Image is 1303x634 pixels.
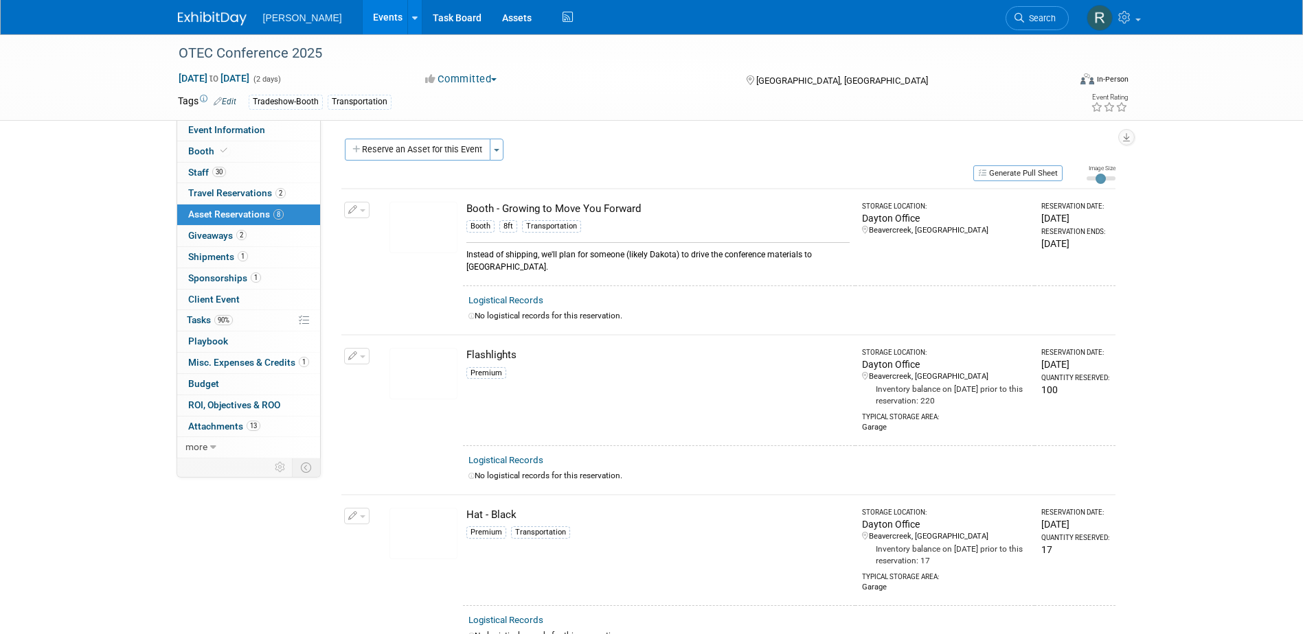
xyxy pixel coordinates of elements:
[1087,164,1115,172] div: Image Size
[188,167,226,178] span: Staff
[1041,202,1109,211] div: Reservation Date:
[220,147,227,154] i: Booth reservation complete
[1041,237,1109,250] div: [DATE]
[251,272,261,283] span: 1
[862,202,1030,211] div: Storage Location:
[177,416,320,437] a: Attachments13
[187,314,233,325] span: Tasks
[862,348,1030,357] div: Storage Location:
[468,470,1110,482] div: No logistical records for this reservation.
[862,382,1030,407] div: Inventory balance on [DATE] prior to this reservation: 220
[238,251,248,261] span: 1
[466,242,850,273] div: Instead of shipping, we'll plan for someone (likely Dakota) to drive the conference materials to ...
[389,348,457,399] img: View Images
[862,508,1030,517] div: Storage Location:
[249,95,323,109] div: Tradeshow-Booth
[188,272,261,283] span: Sponsorships
[188,251,248,262] span: Shipments
[188,399,280,410] span: ROI, Objectives & ROO
[188,421,260,432] span: Attachments
[1080,73,1094,84] img: Format-Inperson.png
[188,124,265,135] span: Event Information
[178,72,250,84] span: [DATE] [DATE]
[466,367,506,379] div: Premium
[862,567,1030,582] div: Typical Storage Area:
[1041,227,1109,237] div: Reservation Ends:
[236,230,247,240] span: 2
[466,348,850,362] div: Flashlights
[862,422,1030,433] div: Garage
[212,167,226,177] span: 30
[1087,5,1113,31] img: Rebecca Deis
[1041,383,1109,397] div: 100
[177,310,320,331] a: Tasks90%
[292,458,320,476] td: Toggle Event Tabs
[522,220,581,233] div: Transportation
[177,141,320,162] a: Booth
[177,290,320,310] a: Client Event
[214,315,233,325] span: 90%
[188,357,309,368] span: Misc. Expenses & Credits
[188,187,286,198] span: Travel Reservations
[973,165,1063,181] button: Generate Pull Sheet
[275,188,286,198] span: 2
[1006,6,1069,30] a: Search
[1091,94,1128,101] div: Event Rating
[247,421,260,431] span: 13
[862,531,1030,542] div: Beavercreek, [GEOGRAPHIC_DATA]
[1041,348,1109,357] div: Reservation Date:
[1024,13,1056,23] span: Search
[188,209,284,220] span: Asset Reservations
[862,357,1030,371] div: Dayton Office
[988,71,1129,92] div: Event Format
[177,353,320,373] a: Misc. Expenses & Credits1
[252,75,281,84] span: (2 days)
[177,226,320,246] a: Giveaways2
[177,204,320,225] a: Asset Reservations8
[468,310,1110,322] div: No logistical records for this reservation.
[468,295,543,305] a: Logistical Records
[1096,74,1129,84] div: In-Person
[1041,357,1109,371] div: [DATE]
[420,72,502,86] button: Committed
[389,202,457,253] img: View Images
[177,331,320,352] a: Playbook
[177,120,320,141] a: Event Information
[389,508,457,559] img: View Images
[1041,373,1109,383] div: Quantity Reserved:
[178,94,236,110] td: Tags
[185,441,207,452] span: more
[511,526,570,539] div: Transportation
[345,139,490,161] button: Reserve an Asset for this Event
[188,230,247,241] span: Giveaways
[178,12,247,25] img: ExhibitDay
[263,12,342,23] span: [PERSON_NAME]
[862,371,1030,382] div: Beavercreek, [GEOGRAPHIC_DATA]
[862,517,1030,531] div: Dayton Office
[862,211,1030,225] div: Dayton Office
[466,220,495,233] div: Booth
[468,455,543,465] a: Logistical Records
[177,163,320,183] a: Staff30
[862,582,1030,593] div: Garage
[499,220,517,233] div: 8ft
[177,247,320,268] a: Shipments1
[207,73,220,84] span: to
[328,95,392,109] div: Transportation
[466,526,506,539] div: Premium
[1041,508,1109,517] div: Reservation Date:
[174,41,1048,66] div: OTEC Conference 2025
[273,209,284,220] span: 8
[862,542,1030,567] div: Inventory balance on [DATE] prior to this reservation: 17
[466,202,850,216] div: Booth - Growing to Move You Forward
[466,508,850,522] div: Hat - Black
[299,357,309,367] span: 1
[1041,543,1109,556] div: 17
[214,97,236,106] a: Edit
[468,615,543,625] a: Logistical Records
[188,336,228,347] span: Playbook
[1041,517,1109,531] div: [DATE]
[756,75,928,86] span: [GEOGRAPHIC_DATA], [GEOGRAPHIC_DATA]
[862,407,1030,422] div: Typical Storage Area:
[1041,211,1109,225] div: [DATE]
